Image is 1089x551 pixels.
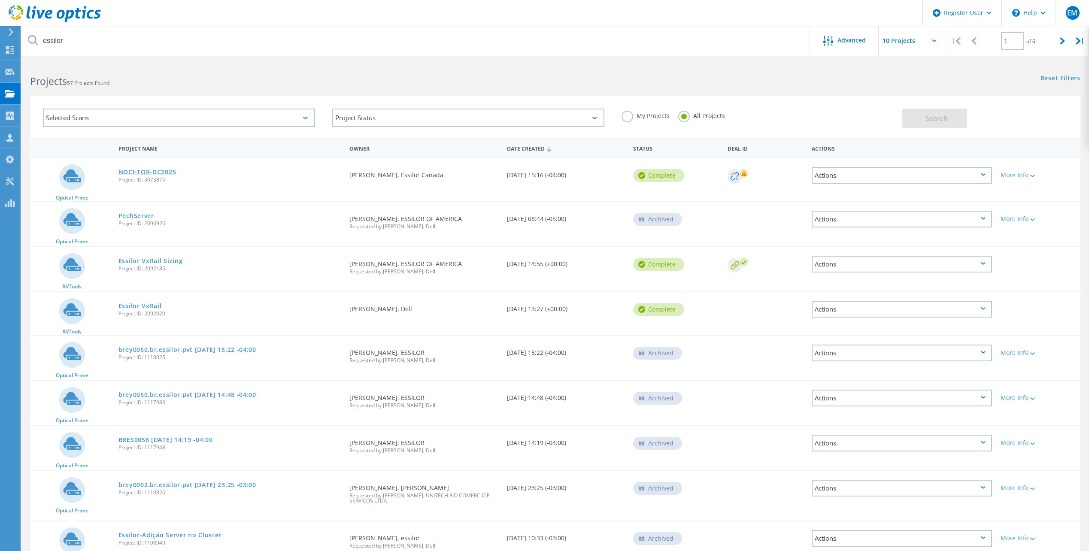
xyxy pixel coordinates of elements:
span: Requested by [PERSON_NAME], Dell [349,543,498,548]
span: Advanced [837,37,866,43]
div: Actions [812,530,992,547]
div: [DATE] 14:48 (-04:00) [503,381,629,409]
div: [DATE] 15:22 (-04:00) [503,336,629,364]
svg: \n [1012,9,1020,17]
span: Requested by [PERSON_NAME], UNITECH RIO COMERCIO E SERVICOS LTDA [349,493,498,503]
div: [PERSON_NAME], ESSILOR OF AMERICA [345,202,503,238]
div: [DATE] 08:44 (-05:00) [503,202,629,230]
input: Search projects by name, owner, ID, company, etc [21,26,810,56]
a: Essilor-Adição Server no Cluster [118,532,221,538]
span: Project ID: 2096926 [118,221,341,226]
span: EM [1067,9,1077,16]
span: Project ID: 1118025 [118,355,341,360]
span: Project ID: 1117983 [118,400,341,405]
span: Optical Prime [56,508,88,513]
div: | [1071,26,1089,56]
div: More Info [1001,440,1076,446]
div: [DATE] 10:33 (-03:00) [503,521,629,550]
div: [DATE] 13:27 (+00:00) [503,292,629,321]
label: My Projects [622,111,670,119]
div: Status [629,140,723,156]
span: Requested by [PERSON_NAME], Dell [349,448,498,453]
a: Live Optics Dashboard [9,18,101,24]
div: Archived [633,347,682,360]
div: Actions [812,390,992,406]
div: | [947,26,965,56]
div: Actions [812,480,992,497]
div: Deal Id [723,140,807,156]
div: Complete [633,169,684,182]
a: brey0002.br.essilor.pvt [DATE] 23:25 -03:00 [118,482,256,488]
span: RVTools [62,284,82,289]
div: [PERSON_NAME], ESSILOR [345,381,503,417]
div: Archived [633,532,682,545]
a: Essilor VxRail Sizing [118,258,183,264]
span: Project ID: 1110826 [118,490,341,495]
a: BRES0058 [DATE] 14:19 -04:00 [118,437,213,443]
div: Date Created [503,140,629,156]
span: Requested by [PERSON_NAME], Dell [349,403,498,408]
span: Requested by [PERSON_NAME], Dell [349,224,498,229]
div: Selected Scans [43,109,315,127]
div: Archived [633,437,682,450]
div: [PERSON_NAME], Essilor Canada [345,158,503,187]
span: Optical Prime [56,418,88,423]
span: Requested by [PERSON_NAME], Dell [349,358,498,363]
div: More Info [1001,172,1076,178]
span: 57 Projects Found [67,79,109,87]
span: Optical Prime [56,373,88,378]
div: [PERSON_NAME], ESSILOR OF AMERICA [345,247,503,283]
div: [DATE] 15:16 (-04:00) [503,158,629,187]
label: All Projects [678,111,725,119]
div: Project Name [114,140,345,156]
div: Complete [633,258,684,271]
div: Archived [633,482,682,495]
div: [DATE] 14:55 (+00:00) [503,247,629,275]
div: Owner [345,140,503,156]
span: Project ID: 1117948 [118,445,341,450]
div: Actions [812,167,992,184]
div: Archived [633,213,682,226]
span: Optical Prime [56,239,88,244]
div: [DATE] 14:19 (-04:00) [503,426,629,454]
a: Reset Filters [1040,75,1080,82]
div: More Info [1001,395,1076,401]
span: RVTools [62,329,82,334]
a: brey0050.br.essilor.pvt [DATE] 14:48 -04:00 [118,392,256,398]
span: Requested by [PERSON_NAME], Dell [349,269,498,274]
span: Optical Prime [56,195,88,200]
a: NOCI-TOR-DC2025 [118,169,176,175]
span: of 6 [1026,38,1035,45]
span: Project ID: 3073875 [118,177,341,182]
div: [PERSON_NAME], [PERSON_NAME] [345,471,503,512]
div: [PERSON_NAME], ESSILOR [345,426,503,462]
a: Essilor VxRail [118,303,162,309]
div: More Info [1001,350,1076,356]
div: Actions [812,435,992,451]
div: [PERSON_NAME], ESSILOR [345,336,503,372]
span: Project ID: 2092185 [118,266,341,271]
span: Project ID: 2092020 [118,311,341,316]
div: More Info [1001,535,1076,541]
div: Actions [812,211,992,227]
div: Actions [807,140,996,156]
div: Actions [812,345,992,361]
div: Project Status [332,109,604,127]
span: Project ID: 1108949 [118,540,341,545]
span: Optical Prime [56,463,88,468]
div: Actions [812,256,992,272]
div: Actions [812,301,992,318]
button: Search [902,109,967,128]
div: Complete [633,303,684,316]
span: Search [925,114,948,123]
a: PechServer [118,213,154,219]
div: More Info [1001,216,1076,222]
b: Projects [30,74,67,88]
div: Archived [633,392,682,405]
div: More Info [1001,485,1076,491]
div: [PERSON_NAME], Dell [345,292,503,321]
a: brey0050.br.essilor.pvt [DATE] 15:22 -04:00 [118,347,256,353]
div: [DATE] 23:25 (-03:00) [503,471,629,500]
